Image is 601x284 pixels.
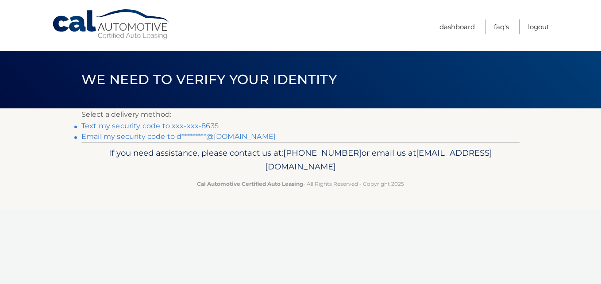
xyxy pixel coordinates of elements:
a: Email my security code to d*********@[DOMAIN_NAME] [81,132,276,141]
a: Logout [528,19,549,34]
p: If you need assistance, please contact us at: or email us at [87,146,514,174]
span: We need to verify your identity [81,71,337,88]
a: Dashboard [439,19,475,34]
a: Text my security code to xxx-xxx-8635 [81,122,219,130]
p: - All Rights Reserved - Copyright 2025 [87,179,514,188]
p: Select a delivery method: [81,108,520,121]
strong: Cal Automotive Certified Auto Leasing [197,180,303,187]
span: [PHONE_NUMBER] [283,148,362,158]
a: FAQ's [494,19,509,34]
a: Cal Automotive [52,9,171,40]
